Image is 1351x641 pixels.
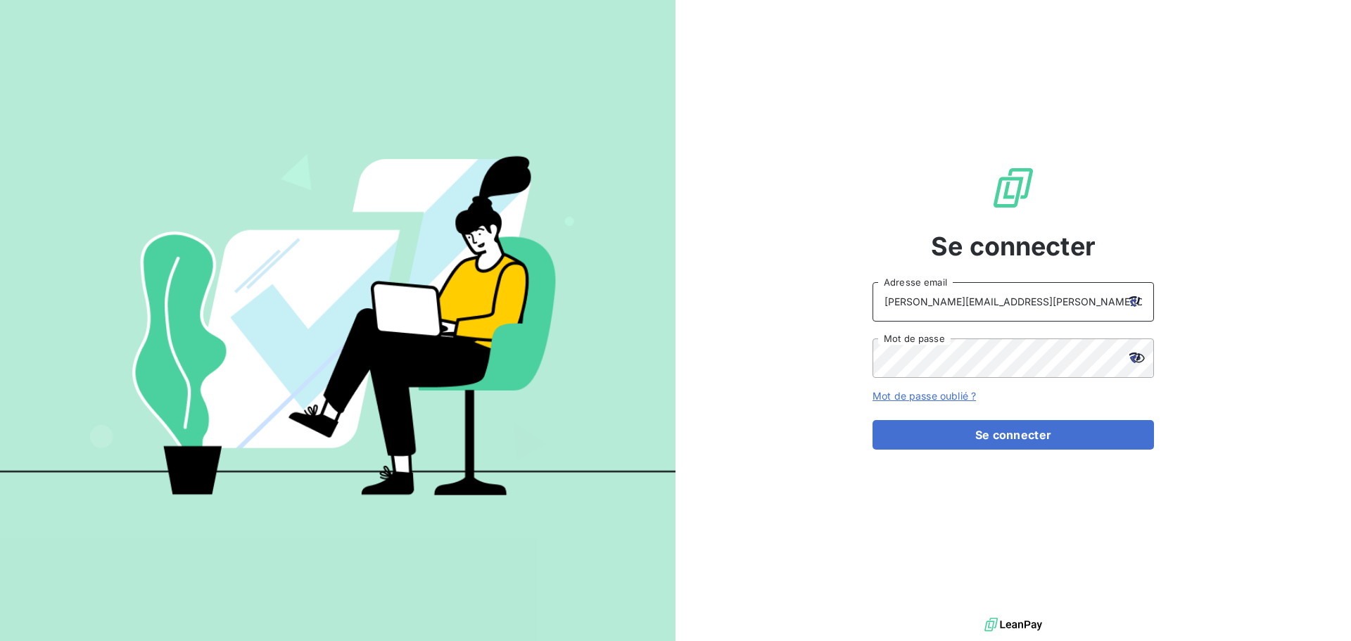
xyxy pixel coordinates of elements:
span: Se connecter [931,227,1096,265]
img: logo [984,614,1042,635]
img: Logo LeanPay [991,165,1036,210]
input: placeholder [873,282,1154,322]
button: Se connecter [873,420,1154,450]
a: Mot de passe oublié ? [873,390,976,402]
